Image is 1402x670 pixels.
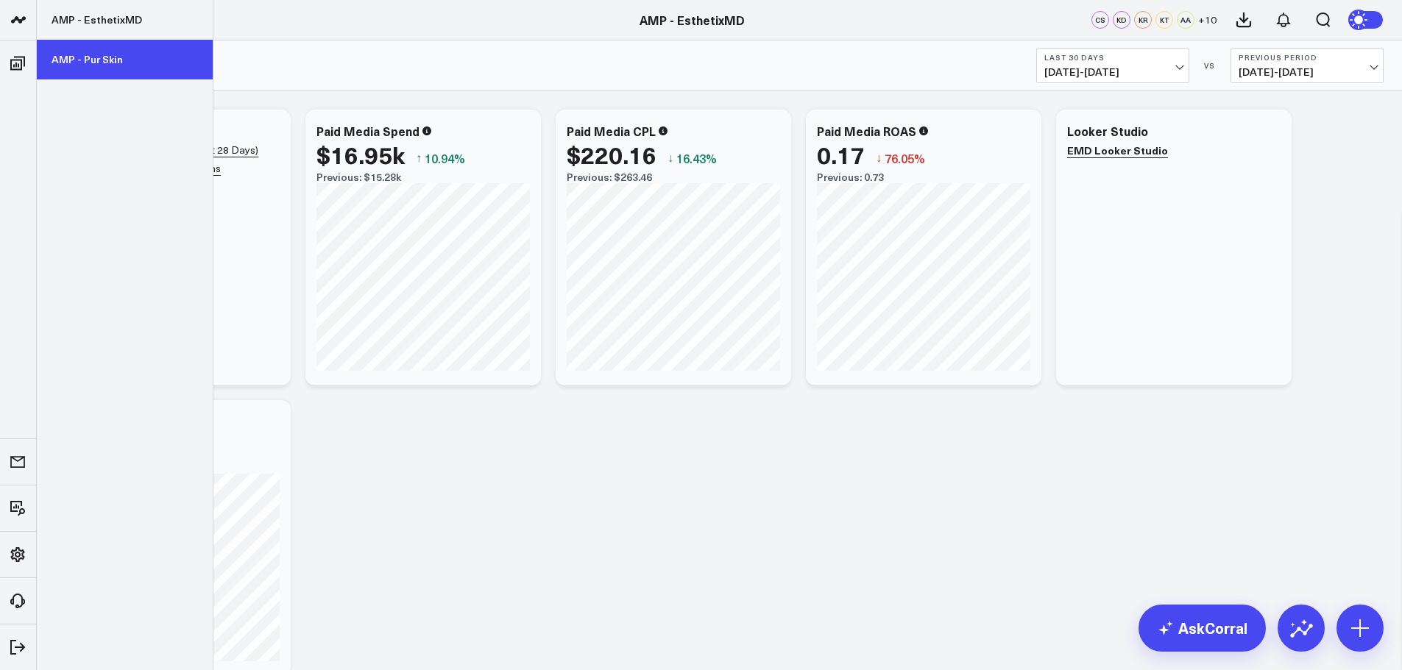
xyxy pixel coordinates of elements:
span: ↓ [876,149,882,168]
div: Looker Studio [1067,123,1148,139]
div: AA [1177,11,1194,29]
button: Last 30 Days[DATE]-[DATE] [1036,48,1189,83]
div: KT [1155,11,1173,29]
span: [DATE] - [DATE] [1239,66,1376,78]
div: KR [1134,11,1152,29]
div: $220.16 [567,141,656,168]
div: CS [1091,11,1109,29]
div: Paid Media ROAS [817,123,916,139]
b: Previous Period [1239,53,1376,62]
div: VS [1197,61,1223,70]
div: Paid Media CPL [567,123,656,139]
span: 76.05% [885,150,925,166]
button: +10 [1198,11,1217,29]
a: AskCorral [1139,605,1266,652]
span: ↑ [416,149,422,168]
b: Last 30 Days [1044,53,1181,62]
a: AMP - Pur Skin [37,40,213,79]
div: Previous: $15.28k [316,171,530,183]
span: + 10 [1198,15,1217,25]
span: 10.94% [425,150,465,166]
div: Previous: $263.46 [567,171,780,183]
div: $16.95k [316,141,405,168]
b: EMD Looker Studio [1067,143,1168,157]
span: 16.43% [676,150,717,166]
a: AMP - EsthetixMD [640,12,745,28]
span: ↓ [668,149,673,168]
div: Previous: 0.73 [817,171,1030,183]
div: Paid Media Spend [316,123,419,139]
span: [DATE] - [DATE] [1044,66,1181,78]
div: KD [1113,11,1130,29]
button: Previous Period[DATE]-[DATE] [1231,48,1384,83]
a: EMD Looker Studio [1067,143,1168,158]
div: 0.17 [817,141,865,168]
